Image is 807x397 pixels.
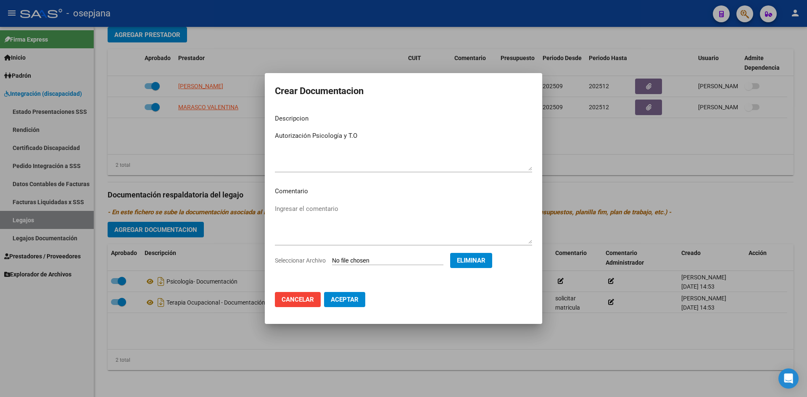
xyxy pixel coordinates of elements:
[275,83,532,99] h2: Crear Documentacion
[282,296,314,303] span: Cancelar
[450,253,492,268] button: Eliminar
[324,292,365,307] button: Aceptar
[457,257,485,264] span: Eliminar
[331,296,359,303] span: Aceptar
[275,257,326,264] span: Seleccionar Archivo
[275,114,532,124] p: Descripcion
[275,187,532,196] p: Comentario
[778,368,799,389] div: Open Intercom Messenger
[275,292,321,307] button: Cancelar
